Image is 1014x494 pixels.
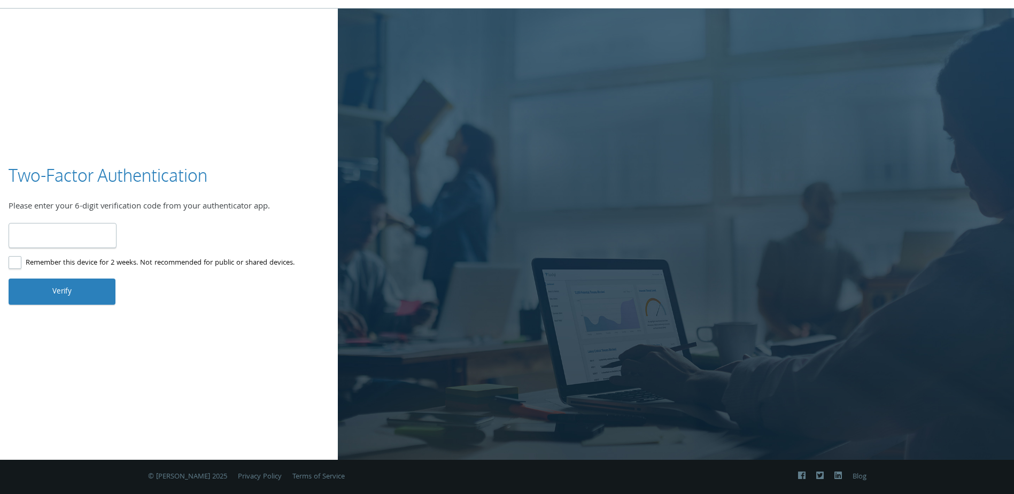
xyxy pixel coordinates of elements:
[238,471,282,483] a: Privacy Policy
[9,279,115,304] button: Verify
[853,471,866,483] a: Blog
[148,471,227,483] span: © [PERSON_NAME] 2025
[9,257,295,270] label: Remember this device for 2 weeks. Not recommended for public or shared devices.
[292,471,345,483] a: Terms of Service
[9,164,207,188] h3: Two-Factor Authentication
[9,200,329,214] div: Please enter your 6-digit verification code from your authenticator app.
